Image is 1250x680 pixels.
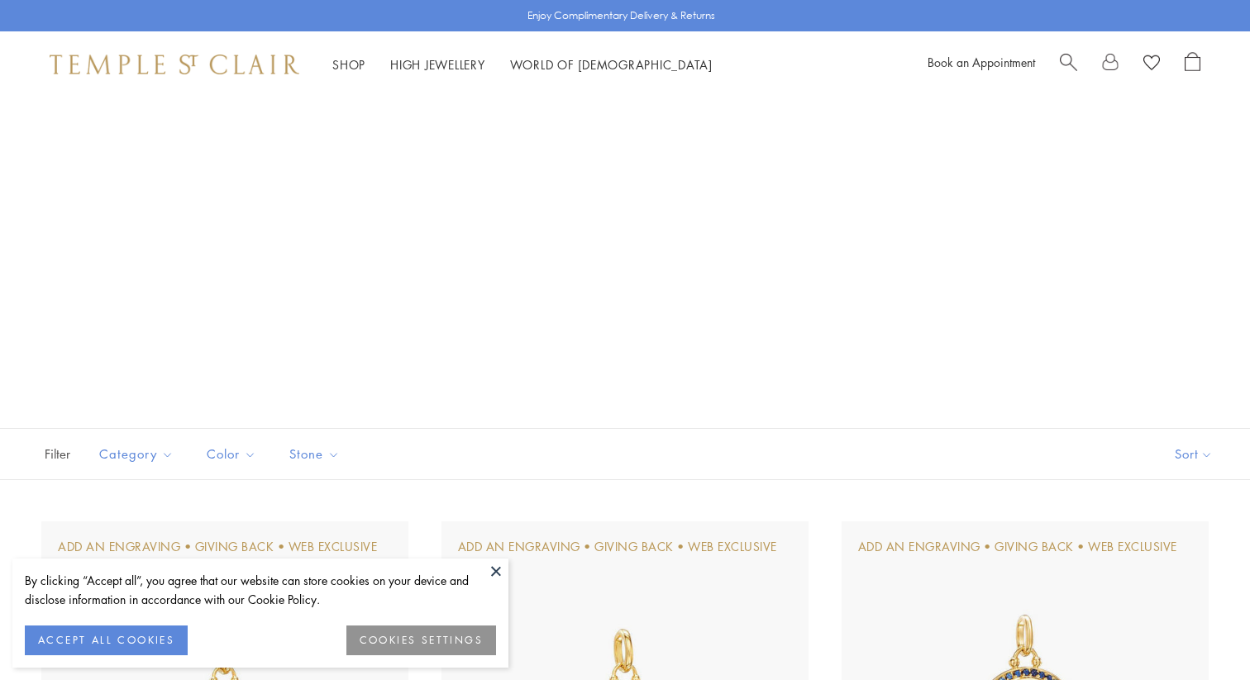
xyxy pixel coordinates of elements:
div: Add An Engraving • Giving Back • Web Exclusive [858,538,1177,556]
a: ShopShop [332,56,365,73]
button: COOKIES SETTINGS [346,625,496,655]
a: Search [1060,52,1077,77]
nav: Main navigation [332,55,713,75]
button: Category [87,435,186,473]
button: Stone [277,435,352,473]
span: Category [91,444,186,464]
a: View Wishlist [1143,52,1160,77]
div: Add An Engraving • Giving Back • Web Exclusive [58,538,377,556]
span: Stone [281,444,352,464]
a: World of [DEMOGRAPHIC_DATA]World of [DEMOGRAPHIC_DATA] [510,56,713,73]
span: Color [198,444,269,464]
button: Show sort by [1138,429,1250,479]
div: By clicking “Accept all”, you agree that our website can store cookies on your device and disclos... [25,571,496,609]
img: Temple St. Clair [50,55,299,74]
a: Book an Appointment [928,54,1035,70]
p: Enjoy Complimentary Delivery & Returns [527,7,715,24]
div: Add An Engraving • Giving Back • Web Exclusive [458,538,777,556]
a: Open Shopping Bag [1185,52,1200,77]
button: ACCEPT ALL COOKIES [25,625,188,655]
button: Color [194,435,269,473]
a: High JewelleryHigh Jewellery [390,56,485,73]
